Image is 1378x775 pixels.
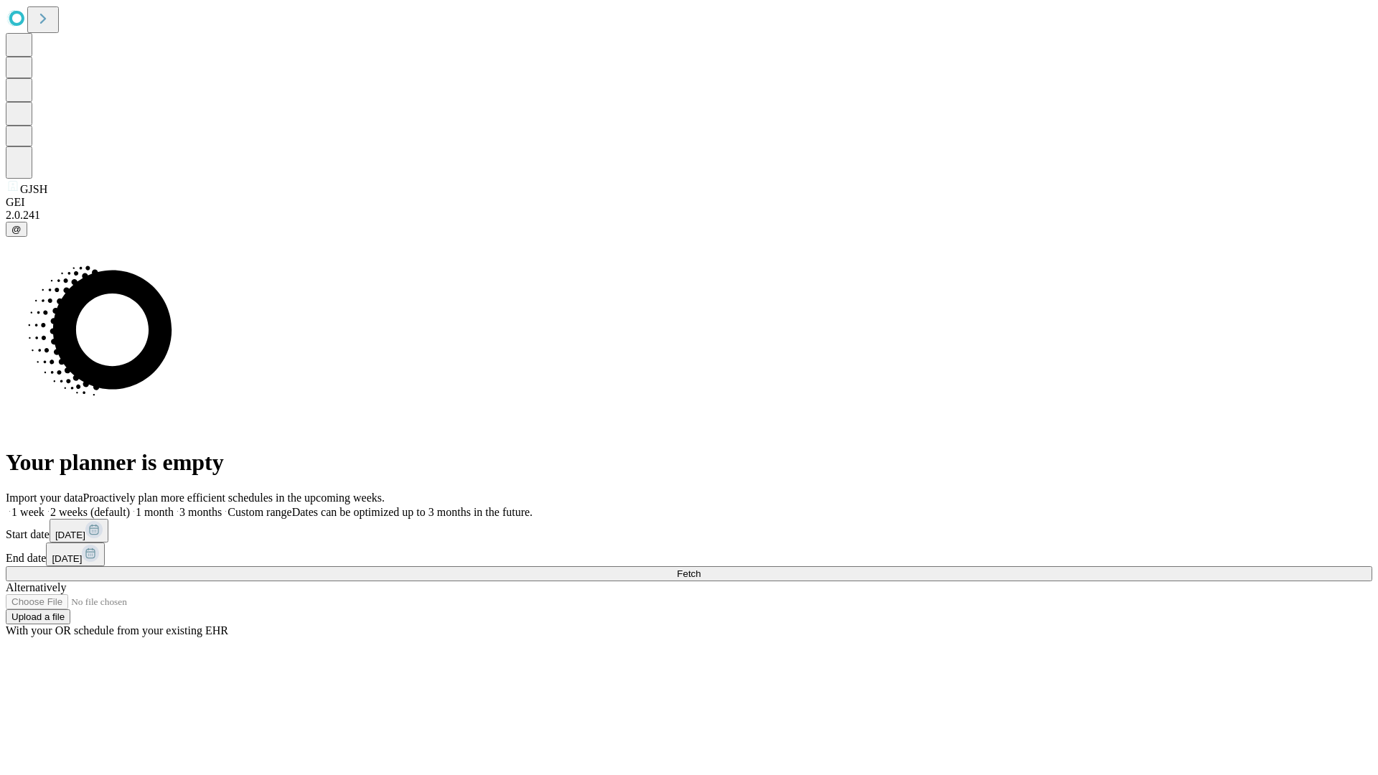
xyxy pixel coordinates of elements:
div: Start date [6,519,1372,542]
span: 1 week [11,506,44,518]
span: Import your data [6,492,83,504]
span: 1 month [136,506,174,518]
span: 3 months [179,506,222,518]
span: [DATE] [52,553,82,564]
span: [DATE] [55,530,85,540]
button: [DATE] [46,542,105,566]
span: @ [11,224,22,235]
span: Dates can be optimized up to 3 months in the future. [292,506,533,518]
button: Fetch [6,566,1372,581]
div: End date [6,542,1372,566]
span: Proactively plan more efficient schedules in the upcoming weeks. [83,492,385,504]
div: 2.0.241 [6,209,1372,222]
h1: Your planner is empty [6,449,1372,476]
button: [DATE] [50,519,108,542]
div: GEI [6,196,1372,209]
span: Alternatively [6,581,66,593]
span: GJSH [20,183,47,195]
span: With your OR schedule from your existing EHR [6,624,228,637]
span: 2 weeks (default) [50,506,130,518]
button: @ [6,222,27,237]
span: Fetch [677,568,700,579]
span: Custom range [228,506,291,518]
button: Upload a file [6,609,70,624]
